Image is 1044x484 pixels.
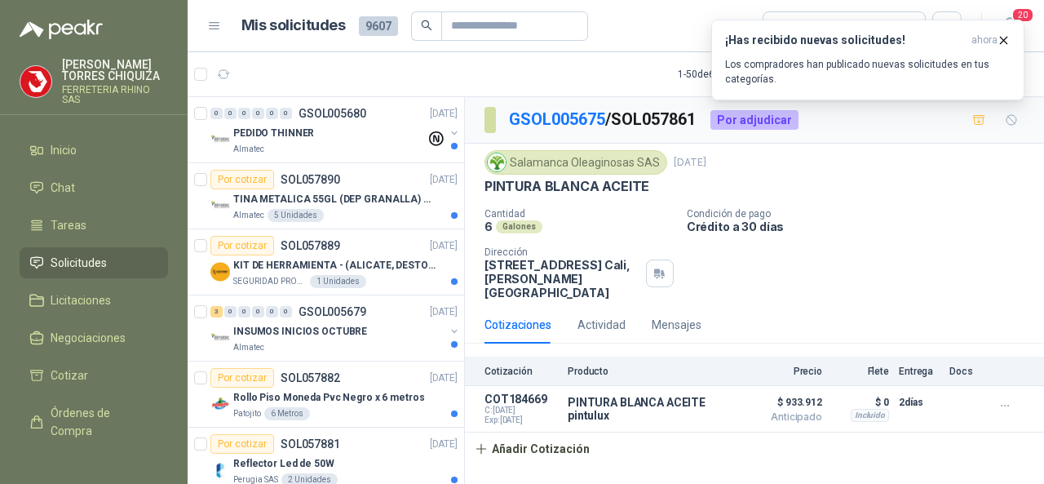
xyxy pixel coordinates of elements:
div: Por cotizar [210,368,274,388]
div: Por adjudicar [710,110,798,130]
p: GSOL005679 [299,306,366,317]
span: Chat [51,179,75,197]
p: [DATE] [430,238,458,254]
span: search [421,20,432,31]
span: Órdenes de Compra [51,404,153,440]
div: Por cotizar [210,236,274,255]
div: Salamanca Oleaginosas SAS [484,150,667,175]
img: Logo peakr [20,20,103,39]
a: Por cotizarSOL057889[DATE] Company LogoKIT DE HERRAMIENTA - (ALICATE, DESTORNILLADOR,LLAVE DE EXP... [188,229,464,295]
a: Licitaciones [20,285,168,316]
p: PINTURA BLANCA ACEITE pintulux [568,396,731,422]
span: Licitaciones [51,291,111,309]
p: Crédito a 30 días [687,220,1037,233]
div: 0 [210,108,223,119]
span: Exp: [DATE] [484,415,558,425]
p: $ 0 [832,393,889,412]
div: Por cotizar [210,434,274,454]
p: PINTURA BLANCA ACEITE [484,178,649,195]
p: SOL057882 [281,372,340,384]
a: Solicitudes [20,247,168,278]
p: / SOL057861 [509,107,697,132]
span: C: [DATE] [484,406,558,415]
a: Tareas [20,210,168,241]
p: [DATE] [674,155,706,171]
p: COT184669 [484,393,558,406]
span: ahora [971,33,998,47]
a: Inicio [20,135,168,166]
p: Docs [949,366,982,377]
div: 0 [280,306,292,317]
img: Company Logo [210,262,230,282]
p: [DATE] [430,304,458,320]
p: Condición de pago [687,208,1037,220]
div: Todas [773,17,807,35]
span: Tareas [51,216,86,234]
p: 6 [484,220,493,233]
p: [DATE] [430,371,458,386]
p: Cotización [484,366,558,377]
span: $ 933.912 [741,393,822,412]
p: PEDIDO THINNER [233,126,314,141]
p: SOL057889 [281,240,340,251]
div: 0 [266,108,278,119]
div: 5 Unidades [268,209,324,222]
span: Inicio [51,141,77,159]
div: Mensajes [652,316,701,334]
div: 6 Metros [264,407,310,420]
div: 0 [266,306,278,317]
span: Negociaciones [51,329,126,347]
a: Chat [20,172,168,203]
span: 9607 [359,16,398,36]
p: Almatec [233,143,264,156]
span: Anticipado [741,412,822,422]
div: 0 [224,306,237,317]
img: Company Logo [20,66,51,97]
div: Incluido [851,409,889,422]
div: 3 [210,306,223,317]
p: KIT DE HERRAMIENTA - (ALICATE, DESTORNILLADOR,LLAVE DE EXPANSION, CRUCETA,LLAVE FIJA) [233,258,436,273]
p: FERRETERIA RHINO SAS [62,85,168,104]
p: Dirección [484,246,639,258]
h3: ¡Has recibido nuevas solicitudes! [725,33,965,47]
div: 0 [238,108,250,119]
p: [STREET_ADDRESS] Cali , [PERSON_NAME][GEOGRAPHIC_DATA] [484,258,639,300]
a: Por cotizarSOL057890[DATE] Company LogoTINA METALICA 55GL (DEP GRANALLA) CON TAPAAlmatec5 Unidades [188,163,464,229]
p: SEGURIDAD PROVISER LTDA [233,275,307,288]
img: Company Logo [488,153,506,171]
button: 20 [995,11,1024,41]
p: TINA METALICA 55GL (DEP GRANALLA) CON TAPA [233,192,436,207]
p: Rollo Piso Moneda Pvc Negro x 6 metros [233,390,424,406]
p: Almatec [233,341,264,354]
p: Producto [568,366,731,377]
p: Reflector Led de 50W [233,456,334,472]
p: SOL057890 [281,174,340,185]
div: Por cotizar [210,170,274,189]
a: Por cotizarSOL057882[DATE] Company LogoRollo Piso Moneda Pvc Negro x 6 metrosPatojito6 Metros [188,362,464,428]
div: 0 [252,108,264,119]
div: Galones [496,220,542,233]
p: 2 días [899,393,940,412]
div: 0 [280,108,292,119]
span: Cotizar [51,366,88,384]
div: Actividad [577,316,626,334]
p: Almatec [233,209,264,222]
div: 1 - 50 de 6347 [678,61,784,87]
a: Cotizar [20,360,168,391]
span: 20 [1011,7,1034,23]
img: Company Logo [210,196,230,215]
p: Los compradores han publicado nuevas solicitudes en tus categorías. [725,57,1011,87]
p: INSUMOS INICIOS OCTUBRE [233,324,367,340]
p: Precio [741,366,822,377]
button: ¡Has recibido nuevas solicitudes!ahora Los compradores han publicado nuevas solicitudes en tus ca... [711,20,1024,100]
p: Patojito [233,407,261,420]
a: Negociaciones [20,322,168,353]
a: GSOL005675 [509,109,605,129]
img: Company Logo [210,394,230,414]
img: Company Logo [210,328,230,348]
div: 1 Unidades [310,275,366,288]
button: Añadir Cotización [465,433,599,465]
p: [DATE] [430,437,458,452]
a: Órdenes de Compra [20,397,168,446]
div: 0 [224,108,237,119]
